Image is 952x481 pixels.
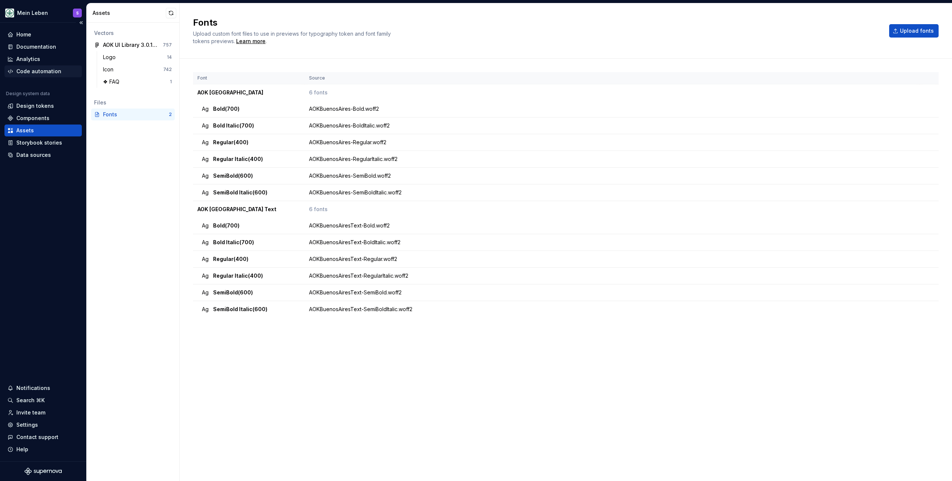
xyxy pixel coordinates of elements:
span: Ag [202,272,209,280]
span: Ag [202,189,209,196]
button: Collapse sidebar [76,17,86,28]
span: Ag [202,239,209,246]
div: Invite team [16,409,45,416]
button: Notifications [4,382,82,394]
div: AOKBuenosAires-SemiBoldItalic.woff2 [309,189,919,196]
div: AOKBuenosAires-Regular.woff2 [309,139,919,146]
div: Icon [103,66,116,73]
span: Ag [202,105,209,113]
h2: Fonts [193,17,880,29]
a: Logo14 [100,51,175,63]
div: AOKBuenosAiresText-SemiBoldItalic.woff2 [309,306,919,313]
a: Home [4,29,82,41]
div: AOKBuenosAiresText-BoldItalic.woff2 [309,239,919,246]
div: 742 [163,67,172,72]
a: Analytics [4,53,82,65]
a: Components [4,112,82,124]
span: Bold Italic (700) [213,239,254,246]
div: AOKBuenosAiresText-Regular.woff2 [309,255,919,263]
div: Home [16,31,31,38]
div: AOKBuenosAiresText-RegularItalic.woff2 [309,272,919,280]
div: Design system data [6,91,50,97]
img: df5db9ef-aba0-4771-bf51-9763b7497661.png [5,9,14,17]
a: Assets [4,125,82,136]
div: Fonts [103,111,169,118]
a: Icon742 [100,64,175,75]
div: AOKBuenosAires-RegularItalic.woff2 [309,155,919,163]
div: Code automation [16,68,61,75]
div: 757 [163,42,172,48]
div: S [76,10,79,16]
div: Notifications [16,384,50,392]
span: Ag [202,306,209,313]
span: Bold (700) [213,105,239,113]
button: Contact support [4,431,82,443]
button: Search ⌘K [4,394,82,406]
a: Data sources [4,149,82,161]
span: Upload fonts [900,27,934,35]
div: AOKBuenosAires-Bold.woff2 [309,105,919,113]
a: Code automation [4,65,82,77]
div: Logo [103,54,119,61]
div: AOKBuenosAiresText-Bold.woff2 [309,222,919,229]
div: Analytics [16,55,40,63]
span: . [235,39,267,44]
div: Components [16,114,49,122]
div: Help [16,446,28,453]
div: Data sources [16,151,51,159]
th: Font [193,72,305,84]
button: Upload fonts [889,24,939,38]
span: Ag [202,172,209,180]
a: Storybook stories [4,137,82,149]
a: Invite team [4,407,82,419]
div: Search ⌘K [16,397,45,404]
div: 14 [167,54,172,60]
span: SemiBold Italic (600) [213,306,267,313]
div: Design tokens [16,102,54,110]
span: Upload custom font files to use in previews for typography token and font family tokens previews. [193,30,391,44]
div: 2 [169,112,172,117]
svg: Supernova Logo [25,468,62,475]
button: Help [4,443,82,455]
span: Ag [202,155,209,163]
a: Documentation [4,41,82,53]
span: Ag [202,255,209,263]
span: 6 fonts [309,206,328,213]
span: SemiBold Italic (600) [213,189,267,196]
th: Source [305,72,919,84]
div: 1 [170,79,172,85]
a: ❖ FAQ1 [100,76,175,88]
a: AOK UI Library 3.0.1 (adesso)757 [91,39,175,51]
span: 6 fonts [309,89,328,96]
div: AOKBuenosAires-BoldItalic.woff2 [309,122,919,129]
div: ❖ FAQ [103,78,122,85]
td: AOK [GEOGRAPHIC_DATA] [193,84,305,101]
span: SemiBold (600) [213,172,253,180]
div: AOKBuenosAiresText-SemiBold.woff2 [309,289,919,296]
td: AOK [GEOGRAPHIC_DATA] Text [193,201,305,218]
div: AOK UI Library 3.0.1 (adesso) [103,41,158,49]
span: Ag [202,122,209,129]
span: Regular Italic (400) [213,272,263,280]
span: Ag [202,222,209,229]
div: Storybook stories [16,139,62,146]
span: Bold Italic (700) [213,122,254,129]
div: Contact support [16,433,58,441]
span: Bold (700) [213,222,239,229]
span: Ag [202,139,209,146]
div: Assets [16,127,34,134]
div: Documentation [16,43,56,51]
span: SemiBold (600) [213,289,253,296]
div: Settings [16,421,38,429]
span: Regular Italic (400) [213,155,263,163]
div: Files [94,99,172,106]
div: AOKBuenosAires-SemiBold.woff2 [309,172,919,180]
a: Learn more [236,38,266,45]
a: Design tokens [4,100,82,112]
span: Ag [202,289,209,296]
div: Vectors [94,29,172,37]
a: Settings [4,419,82,431]
span: Regular (400) [213,139,248,146]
